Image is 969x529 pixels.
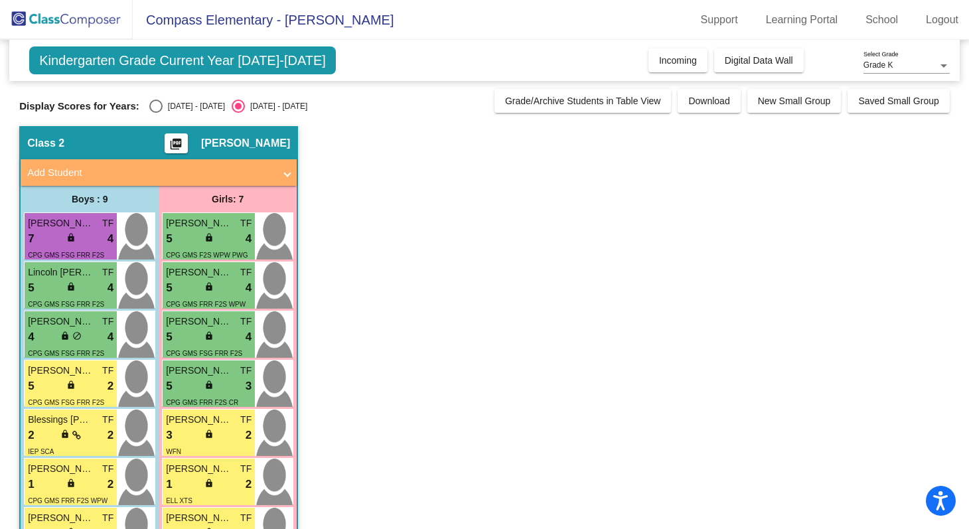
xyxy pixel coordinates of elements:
span: 5 [166,230,172,248]
span: Compass Elementary - [PERSON_NAME] [133,9,394,31]
span: Blessings [PERSON_NAME] [28,413,94,427]
a: Learning Portal [755,9,849,31]
span: 2 [108,427,113,444]
span: Lincoln [PERSON_NAME] [28,265,94,279]
span: Saved Small Group [858,96,938,106]
span: lock [66,282,76,291]
span: IEP SCA [28,448,54,455]
span: [PERSON_NAME] [166,364,232,378]
a: Logout [915,9,969,31]
span: 4 [28,329,34,346]
span: 5 [28,279,34,297]
span: CPG GMS F2S WPW PWG I10 HFW PS ENW CRL SE CLS TAS WFN SBR [166,252,248,287]
span: lock [204,429,214,439]
span: TF [102,364,113,378]
span: 5 [166,378,172,395]
span: Display Scores for Years: [19,100,139,112]
span: [PERSON_NAME] [166,413,232,427]
span: CPG GMS FSG FRR F2S CR PWG I10 HFW ENW CRL SE CLS TAS WFN [28,399,104,434]
span: WFN [166,448,181,455]
span: 5 [166,329,172,346]
span: New Small Group [758,96,831,106]
mat-icon: picture_as_pdf [168,137,184,156]
button: Saved Small Group [848,89,949,113]
mat-panel-title: Add Student [27,165,274,181]
a: School [855,9,909,31]
span: [PERSON_NAME] [28,364,94,378]
button: Grade/Archive Students in Table View [494,89,672,113]
span: 5 [166,279,172,297]
span: CPG GMS FRR F2S WPW PWG I10 HFW PS ENW CRL SE CLS TAS WFN SBR [166,301,251,336]
span: lock [66,479,76,488]
span: 2 [108,476,113,493]
span: CPG GMS FSG FRR F2S WPW C20 PWG I10 HFW ENW SE WFN SBR [166,350,243,385]
span: 2 [246,427,252,444]
span: TF [240,315,252,329]
button: Print Students Details [165,133,188,153]
button: Incoming [648,48,708,72]
span: lock [66,380,76,390]
span: CPG GMS FSG FRR F2S WPW PWG I10 HFW PS ENW WFN [28,350,104,385]
span: [PERSON_NAME] [166,315,232,329]
span: [PERSON_NAME] [166,462,232,476]
span: TF [102,462,113,476]
span: lock [204,331,214,340]
span: TF [240,265,252,279]
span: TF [102,315,113,329]
span: [PERSON_NAME] [166,216,232,230]
div: Girls: 7 [159,186,297,212]
span: lock [204,380,214,390]
span: [PERSON_NAME] [28,462,94,476]
span: TF [102,216,113,230]
span: 7 [28,230,34,248]
span: 4 [246,230,252,248]
span: TF [102,413,113,427]
span: [PERSON_NAME] [166,511,232,525]
span: TF [240,462,252,476]
span: Class 2 [27,137,64,150]
span: lock [204,479,214,488]
span: ELL XTS [166,497,192,504]
span: TF [102,511,113,525]
span: lock [204,282,214,291]
span: Kindergarten Grade Current Year [DATE]-[DATE] [29,46,336,74]
span: 4 [108,230,113,248]
span: TF [240,364,252,378]
span: CPG GMS FRR F2S CR C20 I10 HFW PS ENW CRL SE [166,399,249,434]
span: lock [204,233,214,242]
span: 1 [28,476,34,493]
span: lock [60,331,70,340]
span: [PERSON_NAME] [166,265,232,279]
span: CPG GMS FSG FRR F2S WPW PWG I10 HFW PS ENW CRL SE [28,301,104,336]
button: Digital Data Wall [714,48,804,72]
span: Digital Data Wall [725,55,793,66]
a: Support [690,9,749,31]
span: 2 [246,476,252,493]
span: 4 [108,329,113,346]
button: New Small Group [747,89,842,113]
span: [PERSON_NAME] [28,511,94,525]
span: TF [240,413,252,427]
span: 3 [246,378,252,395]
mat-radio-group: Select an option [149,100,307,113]
span: CPG GMS FSG FRR F2S CR WPW C20 PWG I10 HFW PS ENW CRL SE CLS TAS WFN SBR [28,252,112,301]
span: TF [102,265,113,279]
span: 4 [246,279,252,297]
span: Grade/Archive Students in Table View [505,96,661,106]
span: Grade K [863,60,893,70]
span: 4 [246,329,252,346]
span: 5 [28,378,34,395]
span: Download [688,96,729,106]
span: 2 [108,378,113,395]
span: TF [240,216,252,230]
span: [PERSON_NAME] [28,216,94,230]
span: Incoming [659,55,697,66]
button: Download [678,89,740,113]
span: [PERSON_NAME] [28,315,94,329]
span: 2 [28,427,34,444]
div: [DATE] - [DATE] [163,100,225,112]
span: 3 [166,427,172,444]
span: lock [60,429,70,439]
span: do_not_disturb_alt [72,331,82,340]
mat-expansion-panel-header: Add Student [21,159,297,186]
